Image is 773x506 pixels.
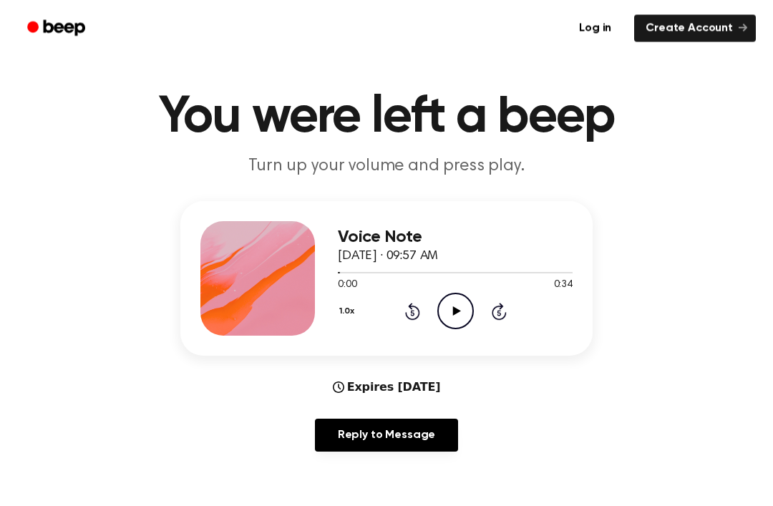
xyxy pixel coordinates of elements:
[338,250,438,263] span: [DATE] · 09:57 AM
[338,228,573,248] h3: Voice Note
[20,92,753,144] h1: You were left a beep
[338,300,359,324] button: 1.0x
[565,12,626,45] a: Log in
[112,155,661,179] p: Turn up your volume and press play.
[315,419,458,452] a: Reply to Message
[634,15,756,42] a: Create Account
[554,278,573,293] span: 0:34
[333,379,441,396] div: Expires [DATE]
[338,278,356,293] span: 0:00
[17,15,98,43] a: Beep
